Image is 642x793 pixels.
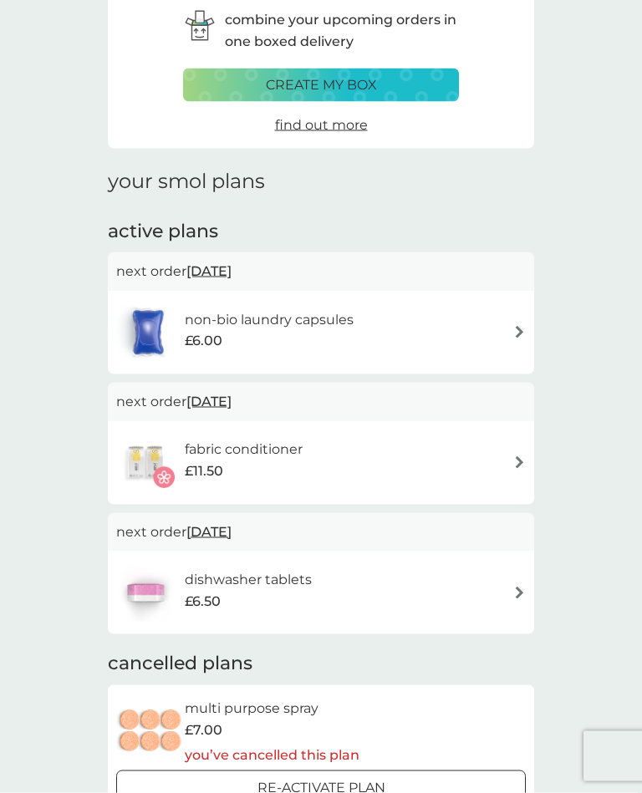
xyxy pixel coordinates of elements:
[185,569,312,591] h6: dishwasher tablets
[513,587,526,599] img: arrow right
[108,170,534,194] h1: your smol plans
[108,219,534,245] h2: active plans
[275,117,368,133] span: find out more
[185,745,359,766] p: you’ve cancelled this plan
[183,69,459,102] button: create my box
[266,74,377,96] p: create my box
[186,255,232,287] span: [DATE]
[185,698,359,719] h6: multi purpose spray
[513,326,526,338] img: arrow right
[185,719,222,741] span: £7.00
[225,9,459,52] p: combine your upcoming orders in one boxed delivery
[185,460,223,482] span: £11.50
[185,591,221,613] span: £6.50
[186,516,232,548] span: [DATE]
[108,651,534,677] h2: cancelled plans
[116,261,526,282] p: next order
[116,303,180,362] img: non-bio laundry capsules
[185,309,354,331] h6: non-bio laundry capsules
[116,391,526,413] p: next order
[186,385,232,418] span: [DATE]
[275,114,368,136] a: find out more
[116,434,175,492] img: fabric conditioner
[185,330,222,352] span: £6.00
[116,521,526,543] p: next order
[185,439,303,460] h6: fabric conditioner
[116,703,185,761] img: multi purpose spray
[513,456,526,469] img: arrow right
[116,563,175,622] img: dishwasher tablets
